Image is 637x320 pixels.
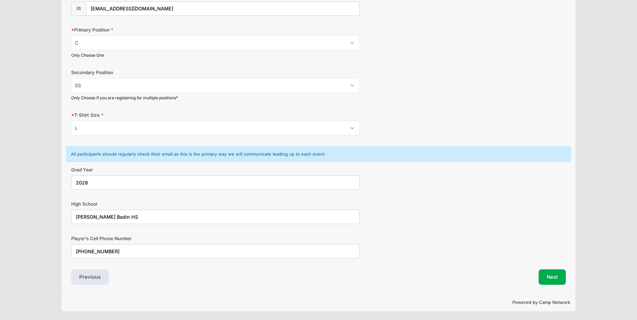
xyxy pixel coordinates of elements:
[66,146,571,162] div: All participants should regularly check their email as this is the primary way we will communicat...
[71,95,360,101] div: Only Choose if you are registering for multiple positions*
[71,166,236,173] label: Grad Year
[71,235,236,242] label: Player's Cell Phone Number
[86,1,360,16] input: email@email.com
[71,201,236,207] label: High School
[71,112,236,118] label: T-Shirt Size
[67,299,570,306] p: Powered by Camp Network
[539,269,566,285] button: Next
[71,52,360,58] div: Only Choose One
[71,26,236,33] label: Primary Position
[71,69,236,76] label: Secondary Position
[71,269,109,285] button: Previous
